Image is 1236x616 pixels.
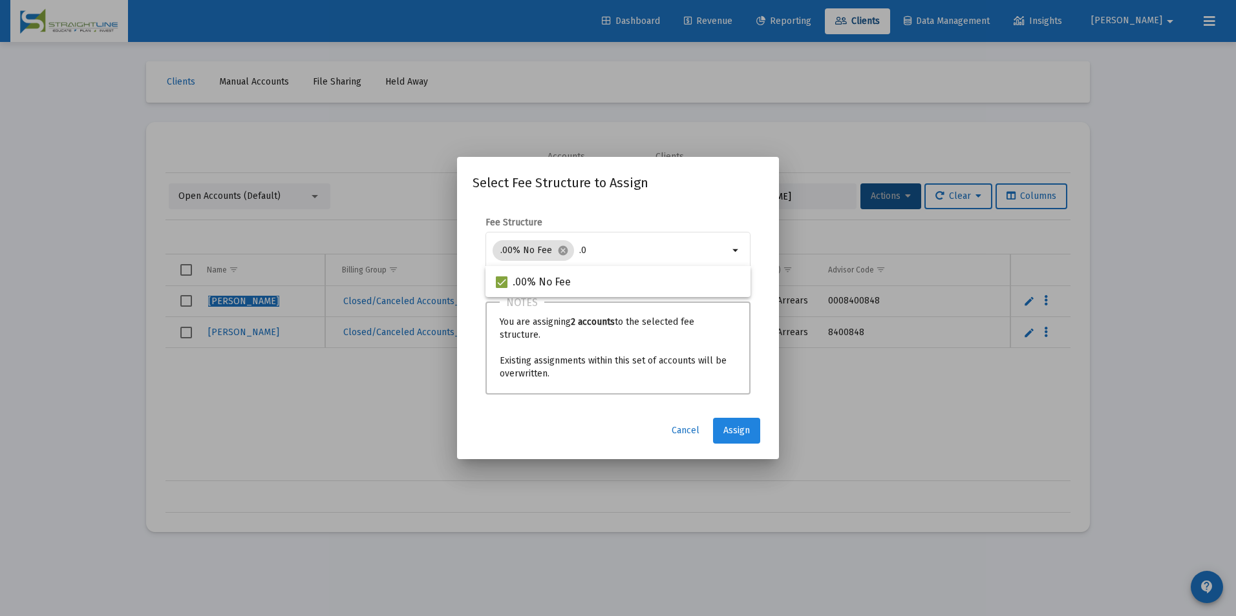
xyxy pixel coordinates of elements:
[661,418,710,444] button: Cancel
[500,294,544,312] h3: Notes
[485,302,751,395] div: You are assigning to the selected fee structure. Existing assignments within this set of accounts...
[493,240,574,261] mat-chip: .00% No Fee
[729,243,744,258] mat-icon: arrow_drop_down
[493,238,729,263] mat-chip-list: Selection
[513,274,571,290] span: .00% No Fee
[557,245,569,256] mat-icon: cancel
[713,418,760,444] button: Assign
[579,245,729,256] input: Select fee structures
[485,217,542,228] label: Fee Structure
[571,316,615,327] b: 2 accounts
[473,172,763,193] h2: Select Fee Structure to Assign
[723,425,750,436] span: Assign
[672,425,699,436] span: Cancel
